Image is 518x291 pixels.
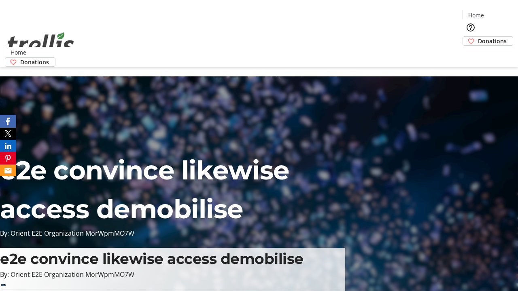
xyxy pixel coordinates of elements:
a: Donations [5,57,55,67]
a: Home [463,11,489,19]
span: Home [468,11,484,19]
span: Donations [20,58,49,66]
button: Help [463,19,479,36]
span: Home [11,48,26,57]
a: Donations [463,36,513,46]
a: Home [5,48,31,57]
span: Donations [478,37,507,45]
img: Orient E2E Organization MorWpmMO7W's Logo [5,23,77,64]
button: Cart [463,46,479,62]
